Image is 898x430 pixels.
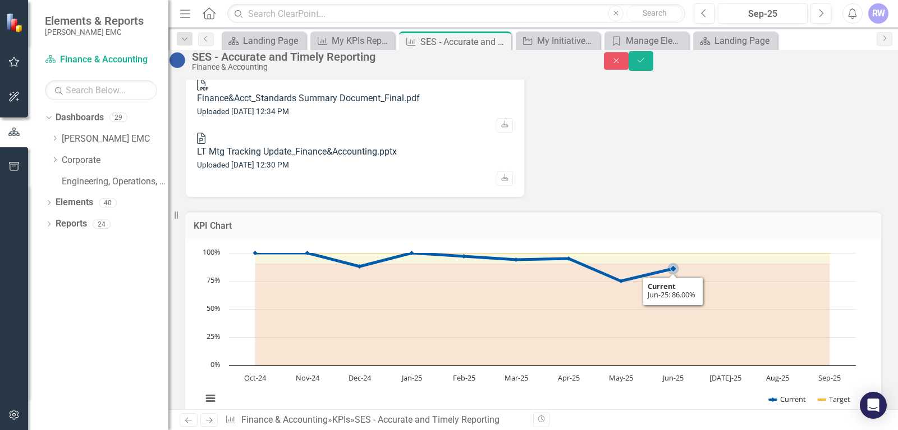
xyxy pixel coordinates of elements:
[332,34,392,48] div: My KPIs Report
[514,257,519,262] path: Mar-25, 94. Current.
[192,63,581,71] div: Finance & Accounting
[643,8,667,17] span: Search
[241,414,328,425] a: Finance & Accounting
[203,391,218,406] button: View chart menu, Chart
[410,251,414,255] path: Jan-25, 100. Current.
[207,331,221,341] text: 25%
[349,373,372,383] text: Dec-24
[243,34,303,48] div: Landing Page
[296,373,320,383] text: Nov-24
[99,198,117,207] div: 40
[196,247,862,416] svg: Interactive chart
[868,3,888,24] button: RW
[671,261,676,266] path: Jun-25, 90. Red-Yellow.
[519,34,597,48] a: My Initiatives Report
[207,275,221,285] text: 75%
[197,107,289,116] small: Uploaded [DATE] 12:34 PM
[332,414,350,425] a: KPIs
[207,303,221,313] text: 50%
[62,133,168,146] a: [PERSON_NAME] EMC
[818,373,841,383] text: Sep-25
[56,218,87,230] a: Reports
[766,373,789,383] text: Aug-25
[619,279,624,283] path: May-25, 75. Current.
[253,251,258,255] path: Oct-24, 100. Current.
[313,34,392,48] a: My KPIs Report
[358,264,362,269] path: Dec-24, 88. Current.
[197,160,289,169] small: Uploaded [DATE] 12:30 PM
[401,373,422,383] text: Jan-25
[194,221,873,231] h3: KPI Chart
[537,34,597,48] div: My Initiatives Report
[62,154,168,167] a: Corporate
[192,51,581,63] div: SES - Accurate and Timely Reporting
[607,34,686,48] a: Manage Elements
[670,265,677,272] path: Jun-25, 86. Current.
[453,373,475,383] text: Feb-25
[696,34,775,48] a: Landing Page
[626,6,682,21] button: Search
[203,247,221,257] text: 100%
[210,359,221,369] text: 0%
[769,394,806,404] button: Show Current
[253,251,832,255] g: Target, series 2 of 5. Line with 12 data points.
[197,146,397,159] div: LT Mtg Tracking Update_Finance&Accounting.pptx
[609,373,633,383] text: May-25
[253,251,832,255] g: Yellow-Green, series 4 of 5 with 12 data points.
[626,34,686,48] div: Manage Elements
[93,219,111,229] div: 24
[45,53,157,66] a: Finance & Accounting
[62,175,168,188] a: Engineering, Operations, and Technology
[462,254,466,259] path: Feb-25, 97. Current.
[662,373,684,383] text: Jun-25
[505,373,528,383] text: Mar-25
[56,196,93,209] a: Elements
[224,34,303,48] a: Landing Page
[818,394,851,404] button: Show Target
[420,35,508,49] div: SES - Accurate and Timely Reporting
[56,111,104,124] a: Dashboards
[355,414,500,425] div: SES - Accurate and Timely Reporting
[558,373,580,383] text: Apr-25
[722,7,804,21] div: Sep-25
[718,3,808,24] button: Sep-25
[305,251,310,255] path: Nov-24, 100. Current.
[225,414,525,427] div: » »
[197,92,420,105] div: Finance&Acct_Standards Summary Document_Final.pdf
[45,28,144,37] small: [PERSON_NAME] EMC
[567,256,571,261] path: Apr-25, 95. Current.
[45,14,144,28] span: Elements & Reports
[714,34,775,48] div: Landing Page
[45,80,157,100] input: Search Below...
[168,51,186,69] img: No Information
[196,247,870,416] div: Chart. Highcharts interactive chart.
[860,392,887,419] div: Open Intercom Messenger
[709,373,741,383] text: [DATE]-25
[244,373,267,383] text: Oct-24
[6,13,25,33] img: ClearPoint Strategy
[227,4,685,24] input: Search ClearPoint...
[109,113,127,123] div: 29
[253,261,832,266] g: Red-Yellow, series 3 of 5 with 12 data points.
